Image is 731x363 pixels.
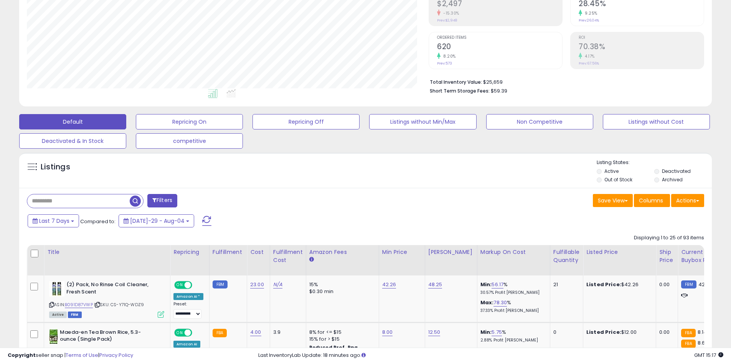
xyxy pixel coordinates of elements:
[582,53,595,59] small: 4.17%
[597,159,712,166] p: Listing States:
[39,217,69,225] span: Last 7 Days
[492,328,502,336] a: 5.75
[480,328,492,336] b: Min:
[49,281,164,317] div: ASIN:
[19,133,126,149] button: Deactivated & In Stock
[250,328,261,336] a: 4.00
[698,281,713,288] span: 42.06
[634,234,704,242] div: Displaying 1 to 25 of 93 items
[147,194,177,207] button: Filters
[582,10,597,16] small: 9.25%
[579,36,704,40] span: ROI
[604,176,632,183] label: Out of Stock
[382,281,396,288] a: 42.26
[634,194,670,207] button: Columns
[175,329,185,336] span: ON
[68,312,82,318] span: FBM
[553,248,580,264] div: Fulfillable Quantity
[639,197,663,204] span: Columns
[480,281,544,295] div: %
[252,114,360,129] button: Repricing Off
[273,329,300,336] div: 3.9
[553,329,577,336] div: 0
[136,133,243,149] button: competitive
[681,248,721,264] div: Current Buybox Price
[659,248,675,264] div: Ship Price
[593,194,633,207] button: Save View
[437,18,457,23] small: Prev: $2,948
[428,328,441,336] a: 12.50
[309,248,376,256] div: Amazon Fees
[19,114,126,129] button: Default
[441,10,459,16] small: -15.30%
[671,194,704,207] button: Actions
[213,329,227,337] small: FBA
[66,281,160,297] b: (2) Pack, No Rinse Coil Cleaner, Fresh Scent
[99,351,133,359] a: Privacy Policy
[258,352,723,359] div: Last InventoryLab Update: 18 minutes ago.
[480,290,544,295] p: 30.57% Profit [PERSON_NAME]
[586,281,621,288] b: Listed Price:
[28,214,79,227] button: Last 7 Days
[191,282,203,288] span: OFF
[480,299,494,306] b: Max:
[437,42,562,53] h2: 620
[309,281,373,288] div: 15%
[428,281,442,288] a: 48.25
[369,114,476,129] button: Listings without Min/Max
[492,281,503,288] a: 56.17
[586,329,650,336] div: $12.00
[428,248,474,256] div: [PERSON_NAME]
[604,168,619,174] label: Active
[480,248,547,256] div: Markup on Cost
[273,248,303,264] div: Fulfillment Cost
[586,281,650,288] div: $42.26
[491,87,507,94] span: $59.39
[493,299,507,307] a: 78.30
[662,176,683,183] label: Archived
[309,336,373,343] div: 15% for > $15
[94,302,144,308] span: | SKU: CS-Y71Q-WDZ9
[694,351,723,359] span: 2025-08-12 15:17 GMT
[681,329,695,337] small: FBA
[49,329,58,344] img: 51uN-U-90-L._SL40_.jpg
[309,329,373,336] div: 8% for <= $15
[173,248,206,256] div: Repricing
[698,339,708,346] span: 8.69
[213,248,244,256] div: Fulfillment
[65,302,93,308] a: B091D87VWP
[480,281,492,288] b: Min:
[579,18,599,23] small: Prev: 26.04%
[579,61,599,66] small: Prev: 67.56%
[273,281,282,288] a: N/A
[553,281,577,288] div: 21
[60,329,153,345] b: Maeda-en Tea Brown Rice, 5.3-ounce (Single Pack)
[130,217,185,225] span: [DATE]-29 - Aug-04
[430,77,698,86] li: $25,659
[49,281,64,297] img: 5125ZcAL3aL._SL40_.jpg
[480,308,544,313] p: 37.33% Profit [PERSON_NAME]
[437,36,562,40] span: Ordered Items
[698,328,707,336] span: 8.14
[441,53,456,59] small: 8.20%
[47,248,167,256] div: Title
[586,328,621,336] b: Listed Price:
[477,245,550,275] th: The percentage added to the cost of goods (COGS) that forms the calculator for Min & Max prices.
[480,299,544,313] div: %
[382,248,422,256] div: Min Price
[603,114,710,129] button: Listings without Cost
[486,114,593,129] button: Non Competitive
[480,338,544,343] p: 2.88% Profit [PERSON_NAME]
[191,329,203,336] span: OFF
[437,61,452,66] small: Prev: 573
[480,329,544,343] div: %
[136,114,243,129] button: Repricing On
[382,328,393,336] a: 8.00
[8,352,133,359] div: seller snap | |
[213,280,228,288] small: FBM
[662,168,691,174] label: Deactivated
[41,162,70,172] h5: Listings
[173,302,203,319] div: Preset:
[681,340,695,348] small: FBA
[309,288,373,295] div: $0.30 min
